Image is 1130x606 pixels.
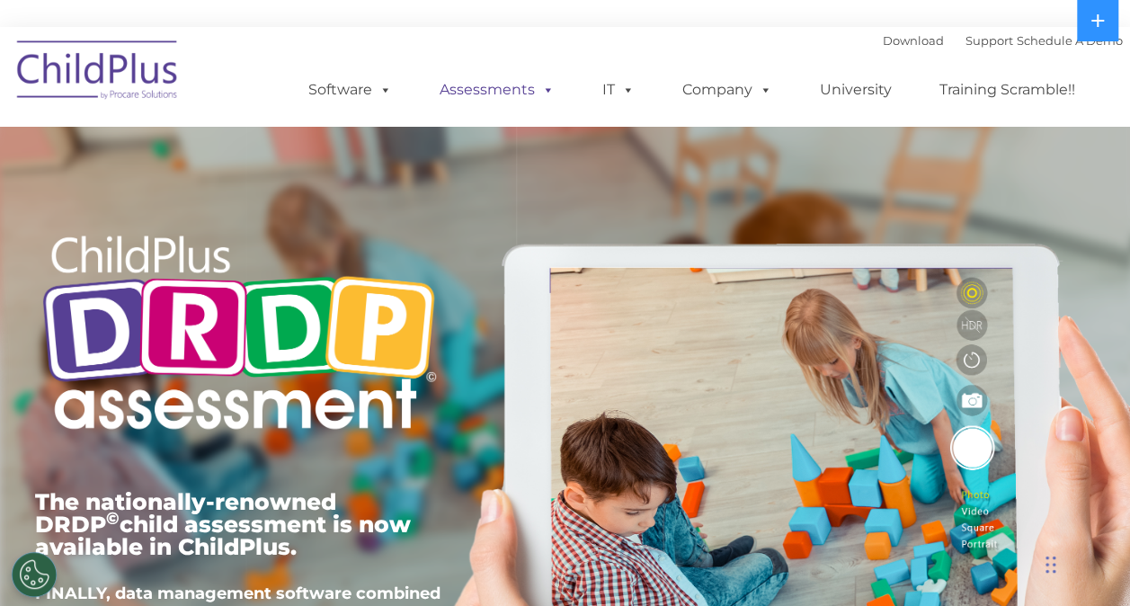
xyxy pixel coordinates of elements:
sup: © [106,508,120,529]
a: Training Scramble!! [921,72,1093,108]
img: ChildPlus by Procare Solutions [8,28,188,118]
button: Cookies Settings [12,552,57,597]
a: Schedule A Demo [1017,33,1123,48]
iframe: Chat Widget [1040,520,1130,606]
img: Copyright - DRDP Logo Light [35,211,443,459]
span: The nationally-renowned DRDP child assessment is now available in ChildPlus. [35,488,411,560]
a: University [802,72,910,108]
div: Drag [1045,538,1056,592]
a: Company [664,72,790,108]
font: | [883,33,1123,48]
a: IT [584,72,653,108]
a: Support [965,33,1013,48]
a: Download [883,33,944,48]
a: Software [290,72,410,108]
a: Assessments [422,72,573,108]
